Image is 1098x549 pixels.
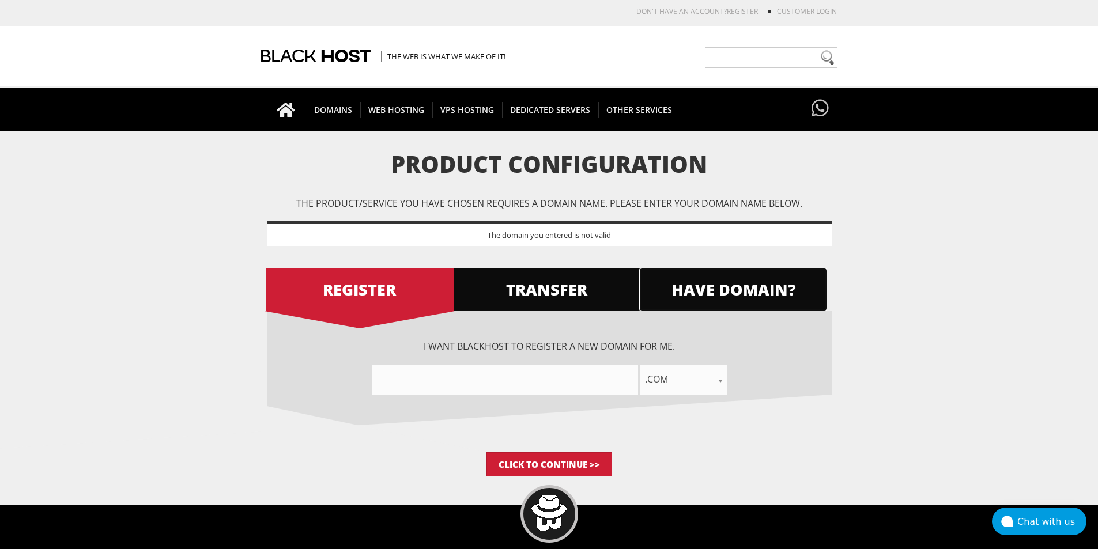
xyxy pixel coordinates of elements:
span: OTHER SERVICES [598,102,680,118]
div: I want BlackHOST to register a new domain for me. [267,340,832,395]
a: VPS HOSTING [432,88,503,131]
span: DOMAINS [306,102,361,118]
p: The product/service you have chosen requires a domain name. Please enter your domain name below. [267,197,832,210]
span: REGISTER [266,279,454,300]
a: Customer Login [777,6,837,16]
div: The domain you entered is not valid [267,221,832,246]
div: Chat with us [1017,516,1086,527]
span: The Web is what we make of it! [381,51,505,62]
a: DEDICATED SERVERS [502,88,599,131]
span: .com [640,371,727,387]
input: Click to Continue >> [486,452,612,476]
span: TRANSFER [452,279,640,300]
a: TRANSFER [452,268,640,311]
a: OTHER SERVICES [598,88,680,131]
span: HAVE DOMAIN? [639,279,827,300]
li: Don't have an account? [619,6,758,16]
button: Chat with us [992,508,1086,535]
span: DEDICATED SERVERS [502,102,599,118]
img: BlackHOST mascont, Blacky. [531,495,567,531]
a: Go to homepage [265,88,307,131]
a: REGISTER [266,268,454,311]
a: REGISTER [727,6,758,16]
span: .com [640,365,727,395]
input: Need help? [705,47,837,68]
span: VPS HOSTING [432,102,503,118]
span: WEB HOSTING [360,102,433,118]
h1: Product Configuration [267,152,832,177]
a: DOMAINS [306,88,361,131]
a: WEB HOSTING [360,88,433,131]
a: Have questions? [809,88,832,130]
a: HAVE DOMAIN? [639,268,827,311]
